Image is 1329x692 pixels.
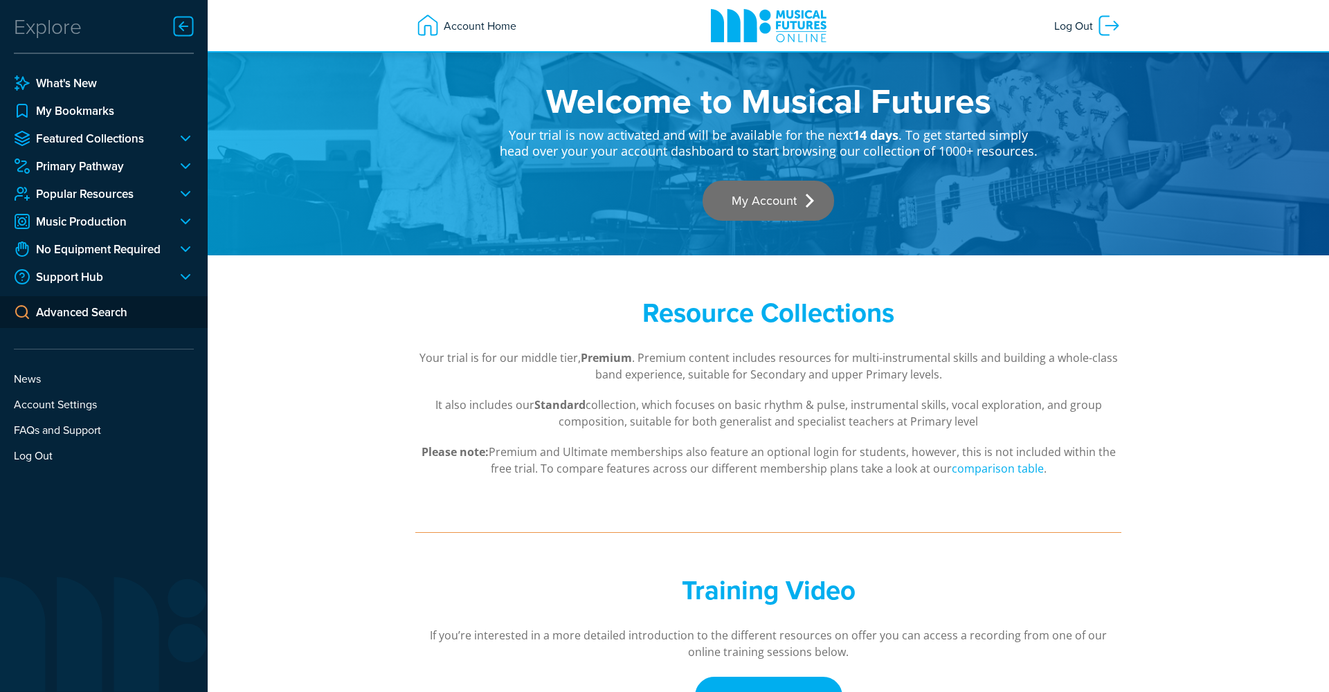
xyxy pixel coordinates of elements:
[415,444,1121,477] p: Premium and Ultimate memberships also feature an optional login for students, however, this is no...
[415,627,1121,660] p: If you’re interested in a more detailed introduction to the different resources on offer you can ...
[1054,13,1096,38] span: Log Out
[14,130,166,147] a: Featured Collections
[14,213,166,230] a: Music Production
[853,127,898,143] strong: 14 days
[498,297,1038,329] h2: Resource Collections
[498,118,1038,160] p: Your trial is now activated and will be available for the next . To get started simply head over ...
[14,185,166,202] a: Popular Resources
[14,102,194,119] a: My Bookmarks
[703,181,834,221] a: My Account
[14,75,194,91] a: What's New
[14,370,194,387] a: News
[415,349,1121,383] p: Your trial is for our middle tier, . Premium content includes resources for multi-instrumental sk...
[14,241,166,257] a: No Equipment Required
[1047,6,1128,45] a: Log Out
[422,444,489,459] strong: Please note:
[408,6,523,45] a: Account Home
[498,83,1038,118] h1: Welcome to Musical Futures
[498,574,1038,606] h2: Training Video
[581,350,632,365] strong: Premium
[14,447,194,464] a: Log Out
[14,12,82,40] div: Explore
[534,397,586,412] strong: Standard
[952,461,1044,477] a: comparison table
[14,158,166,174] a: Primary Pathway
[415,397,1121,430] p: It also includes our collection, which focuses on basic rhythm & pulse, instrumental skills, voca...
[14,396,194,412] a: Account Settings
[14,268,166,285] a: Support Hub
[440,13,516,38] span: Account Home
[14,421,194,438] a: FAQs and Support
